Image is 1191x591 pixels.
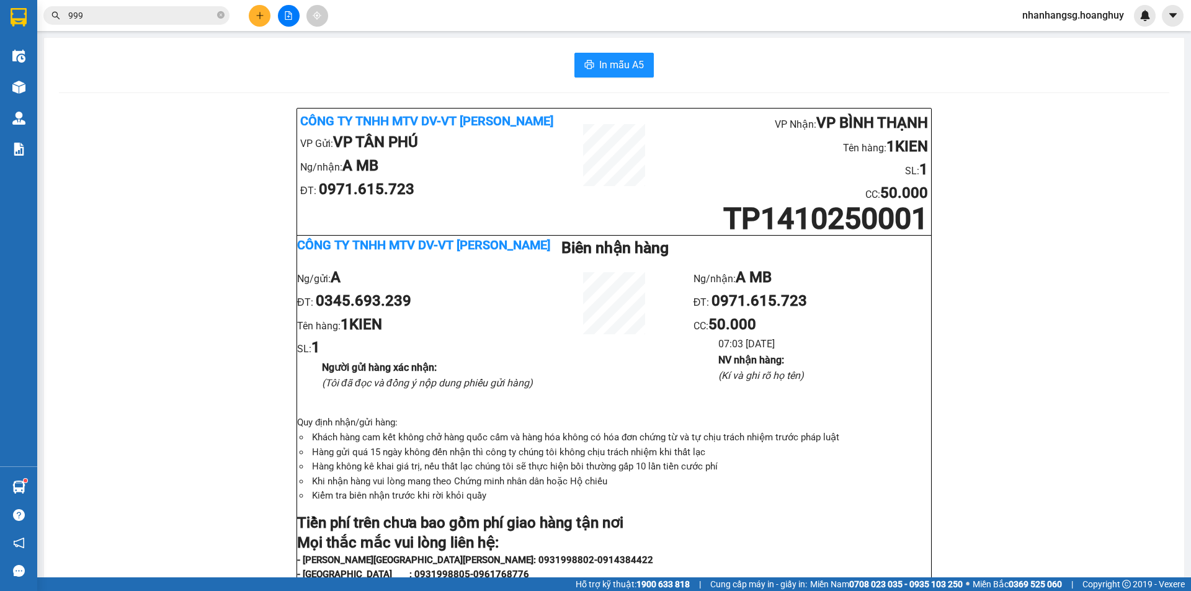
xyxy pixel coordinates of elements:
strong: 0708 023 035 - 0935 103 250 [849,579,963,589]
b: 1KIEN [167,30,208,47]
span: copyright [1122,580,1131,589]
li: CC [123,74,209,97]
b: VP BÌNH THẠNH [165,6,277,24]
b: Biên nhận hàng [561,239,669,257]
img: logo-vxr [11,8,27,27]
span: : [706,320,756,332]
b: NV nhận hàng : [718,354,784,366]
span: : [158,81,208,92]
img: warehouse-icon [12,112,25,125]
li: ĐT: [297,290,535,313]
span: nhanhangsg.hoanghuy [1012,7,1134,23]
b: 50.000 [880,184,928,202]
li: CC [666,182,928,205]
li: VP Gửi: [4,82,89,105]
img: solution-icon [12,143,25,156]
strong: 1900 633 818 [636,579,690,589]
b: 1KIEN [886,138,928,155]
b: Người gửi hàng xác nhận : [322,362,437,373]
b: Công ty TNHH MTV DV-VT [PERSON_NAME] [4,6,97,79]
li: Tên hàng: [297,313,535,337]
li: Tên hàng: [123,27,209,51]
span: close-circle [217,10,225,22]
img: warehouse-icon [12,81,25,94]
b: 1 [311,339,320,356]
strong: 0369 525 060 [1009,579,1062,589]
b: VP TÂN PHÚ [333,133,418,151]
i: (Kí và ghi rõ họ tên) [718,370,804,381]
b: A [331,269,341,286]
span: In mẫu A5 [599,57,644,73]
img: icon-new-feature [1140,10,1151,21]
i: (Tôi đã đọc và đồng ý nộp dung phiếu gửi hàng) [322,377,533,389]
span: message [13,565,25,577]
li: Tên hàng: [666,135,928,159]
span: | [1071,577,1073,591]
li: Kiểm tra biên nhận trước khi rời khỏi quầy [310,489,931,504]
b: 1KIEN [341,316,382,333]
b: 0971.615.723 [711,292,807,309]
ul: CC [694,266,931,383]
li: Khi nhận hàng vui lòng mang theo Chứng minh nhân dân hoặc Hộ chiếu [310,474,931,489]
button: caret-down [1162,5,1184,27]
span: notification [13,537,25,549]
h1: TP1410250001 [666,205,928,232]
b: 0345.693.239 [316,292,411,309]
li: ĐT: [300,178,562,202]
li: Hàng không kê khai giá trị, nếu thất lạc chúng tôi sẽ thực hiện bồi thường gấp 10 lần tiền cước phí [310,460,931,474]
strong: - [PERSON_NAME][GEOGRAPHIC_DATA][PERSON_NAME]: 0931998802-0914384422 [297,554,653,566]
li: VP Nhận: [666,112,928,135]
span: | [699,577,701,591]
b: VP BÌNH THẠNH [816,114,928,131]
li: ĐT: [694,290,931,313]
span: Miền Bắc [973,577,1062,591]
span: file-add [284,11,293,20]
b: Công ty TNHH MTV DV-VT [PERSON_NAME] [300,113,553,128]
img: warehouse-icon [12,50,25,63]
span: ⚪️ [966,582,970,587]
span: search [51,11,60,20]
button: aim [306,5,328,27]
button: file-add [278,5,300,27]
li: Hàng gửi quá 15 ngày không đến nhận thì công ty chúng tôi không chịu trách nhiệm khi thất lạc [310,445,931,460]
span: Miền Nam [810,577,963,591]
li: Ng/nhận: [694,266,931,290]
span: : [878,189,928,200]
img: warehouse-icon [12,481,25,494]
b: 0971.615.723 [319,180,414,198]
span: aim [313,11,321,20]
strong: Tiền phí trên chưa bao gồm phí giao hàng tận nơi [297,514,623,531]
span: Hỗ trợ kỹ thuật: [576,577,690,591]
li: 07:03 [DATE] [718,336,931,352]
li: Ng/nhận: [300,154,562,178]
b: A MB [736,269,772,286]
b: VP TÂN PHÚ [37,84,122,102]
b: 50.000 [161,76,208,94]
span: caret-down [1167,10,1179,21]
strong: - [GEOGRAPHIC_DATA] : 0931998805-0961768776 [297,569,529,580]
li: Ng/gửi: [297,266,535,290]
b: 50.000 [708,316,756,333]
li: SL: [123,50,209,74]
li: Khách hàng cam kết không chở hàng quốc cấm và hàng hóa không có hóa đơn chứng từ và tự chịu trách... [310,430,931,445]
sup: 1 [24,479,27,482]
span: printer [584,60,594,71]
button: plus [249,5,270,27]
li: SL: [666,158,928,182]
b: 1 [919,161,928,178]
span: question-circle [13,509,25,521]
button: printerIn mẫu A5 [574,53,654,78]
b: A MB [342,157,378,174]
li: SL: [297,336,535,360]
span: Cung cấp máy in - giấy in: [710,577,807,591]
b: Công ty TNHH MTV DV-VT [PERSON_NAME] [297,238,550,252]
li: VP Gửi: [300,131,562,154]
span: plus [256,11,264,20]
strong: Mọi thắc mắc vui lòng liên hệ: [297,534,499,551]
span: close-circle [217,11,225,19]
input: Tìm tên, số ĐT hoặc mã đơn [68,9,215,22]
li: VP Nhận: [123,4,209,27]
